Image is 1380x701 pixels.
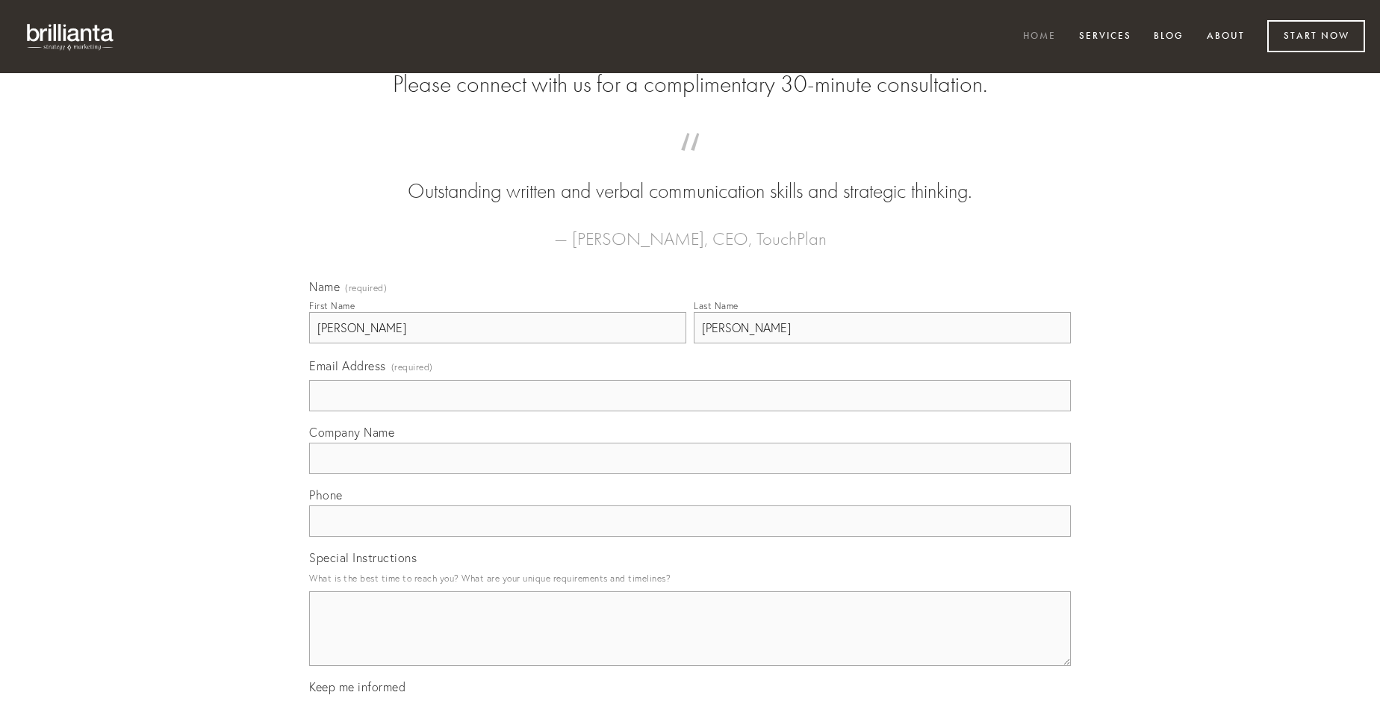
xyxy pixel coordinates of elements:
[15,15,127,58] img: brillianta - research, strategy, marketing
[1267,20,1365,52] a: Start Now
[309,358,386,373] span: Email Address
[391,357,433,377] span: (required)
[309,70,1071,99] h2: Please connect with us for a complimentary 30-minute consultation.
[309,550,417,565] span: Special Instructions
[1069,25,1141,49] a: Services
[333,148,1047,177] span: “
[1197,25,1255,49] a: About
[309,679,405,694] span: Keep me informed
[333,206,1047,254] figcaption: — [PERSON_NAME], CEO, TouchPlan
[1144,25,1193,49] a: Blog
[345,284,387,293] span: (required)
[309,279,340,294] span: Name
[309,300,355,311] div: First Name
[309,568,1071,588] p: What is the best time to reach you? What are your unique requirements and timelines?
[333,148,1047,206] blockquote: Outstanding written and verbal communication skills and strategic thinking.
[309,425,394,440] span: Company Name
[309,487,343,502] span: Phone
[1013,25,1066,49] a: Home
[694,300,739,311] div: Last Name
